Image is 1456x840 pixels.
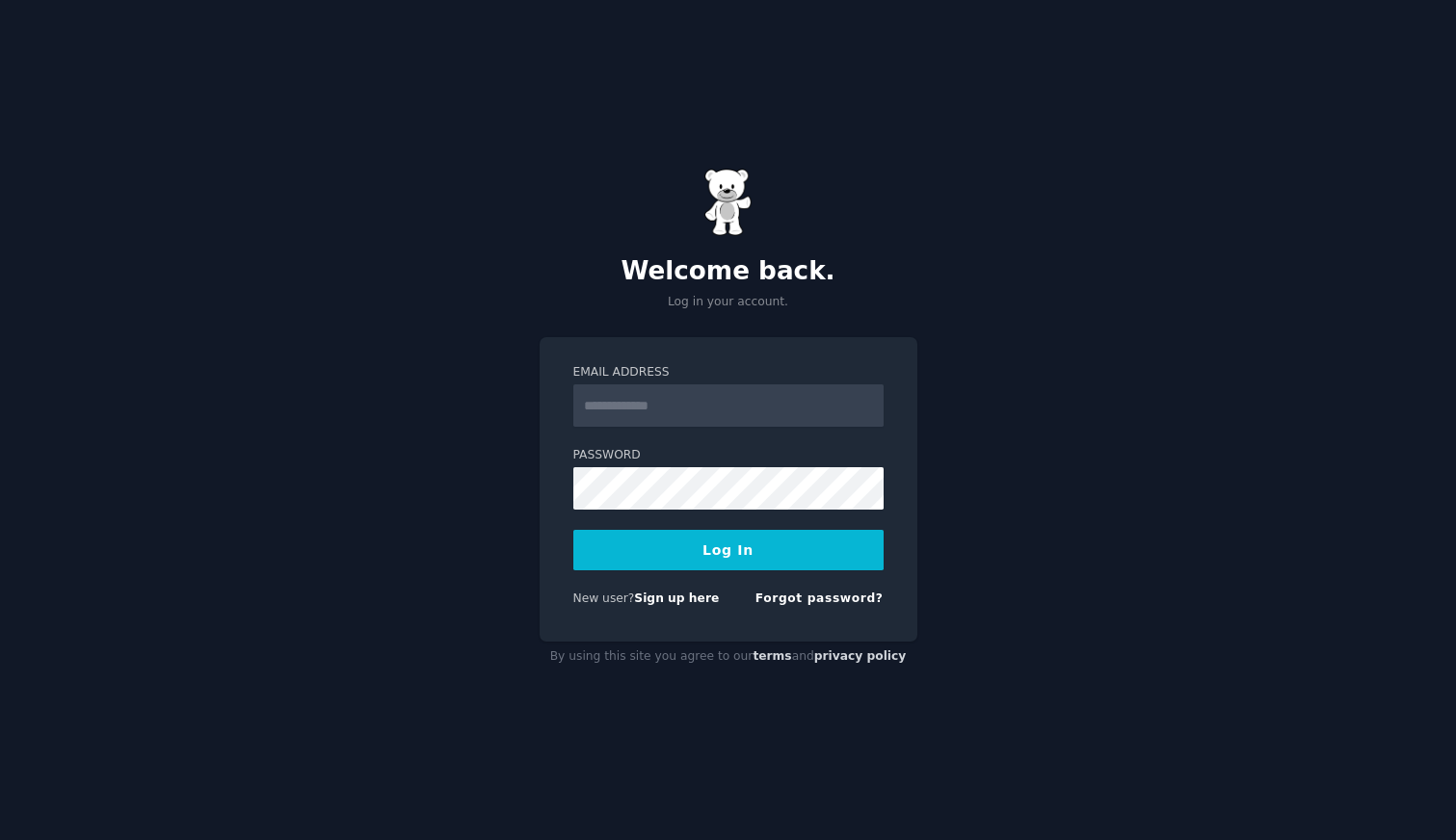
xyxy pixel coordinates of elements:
button: Log In [573,530,884,570]
label: Email Address [573,364,884,381]
a: terms [753,649,791,663]
div: By using this site you agree to our and [540,642,917,672]
label: Password [573,447,884,464]
a: privacy policy [814,649,907,663]
img: Gummy Bear [704,169,753,236]
span: New user? [573,591,635,605]
h2: Welcome back. [540,256,917,287]
p: Log in your account. [540,294,917,311]
a: Sign up here [634,591,719,605]
a: Forgot password? [755,591,884,605]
